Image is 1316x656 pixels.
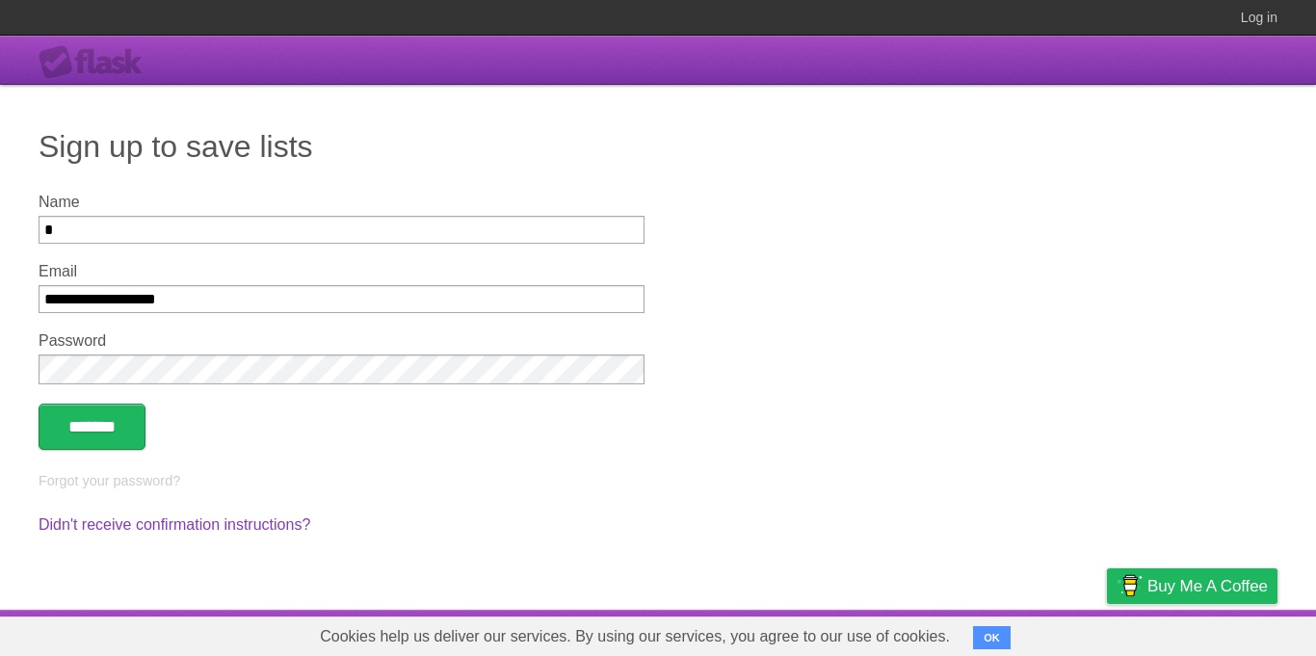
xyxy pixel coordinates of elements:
img: Buy me a coffee [1117,569,1143,602]
label: Email [39,263,645,280]
span: Buy me a coffee [1147,569,1268,603]
div: Flask [39,45,154,80]
button: OK [973,626,1011,649]
a: Didn't receive confirmation instructions? [39,516,310,533]
a: Buy me a coffee [1107,568,1277,604]
a: Suggest a feature [1156,615,1277,651]
label: Name [39,194,645,211]
a: Forgot your password? [39,473,180,488]
a: Developers [914,615,992,651]
a: Privacy [1082,615,1132,651]
span: Cookies help us deliver our services. By using our services, you agree to our use of cookies. [301,617,969,656]
label: Password [39,332,645,350]
a: Terms [1016,615,1059,651]
a: About [851,615,891,651]
h1: Sign up to save lists [39,123,1277,170]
